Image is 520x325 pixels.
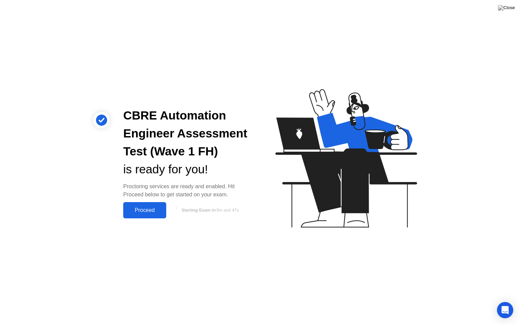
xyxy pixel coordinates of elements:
[170,204,249,217] button: Starting Exam in9m and 47s
[216,208,239,213] span: 9m and 47s
[125,207,164,213] div: Proceed
[123,160,249,178] div: is ready for you!
[123,107,249,160] div: CBRE Automation Engineer Assessment Test (Wave 1 FH)
[497,302,513,318] div: Open Intercom Messenger
[123,202,166,218] button: Proceed
[498,5,515,10] img: Close
[123,182,249,199] div: Proctoring services are ready and enabled. Hit Proceed below to get started on your exam.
